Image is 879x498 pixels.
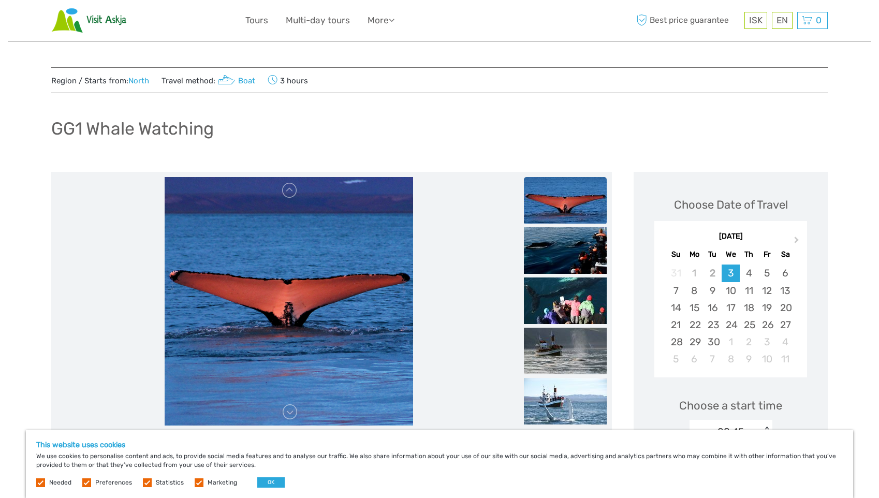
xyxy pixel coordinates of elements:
div: Choose Wednesday, October 1st, 2025 [722,333,740,350]
button: Open LiveChat chat widget [119,16,131,28]
span: 3 hours [268,73,308,87]
span: Travel method: [162,73,255,87]
div: Choose Friday, September 12th, 2025 [758,282,776,299]
div: Choose Tuesday, September 9th, 2025 [704,282,722,299]
div: Choose Saturday, September 13th, 2025 [776,282,794,299]
span: Best price guarantee [634,12,742,29]
div: Not available Sunday, August 31st, 2025 [667,265,685,282]
label: Preferences [95,478,132,487]
div: Choose Friday, September 5th, 2025 [758,265,776,282]
div: We [722,247,740,261]
div: Choose Friday, October 10th, 2025 [758,350,776,368]
a: Tours [245,13,268,28]
button: OK [257,477,285,488]
div: Choose Sunday, September 14th, 2025 [667,299,685,316]
img: fedc80c90332472d9efb10cdbd552d6d_slider_thumbnail.jpg [524,277,607,324]
div: Choose Wednesday, September 10th, 2025 [722,282,740,299]
div: Choose Monday, September 15th, 2025 [685,299,704,316]
div: Choose Sunday, October 5th, 2025 [667,350,685,368]
a: More [368,13,394,28]
div: Choose Friday, September 19th, 2025 [758,299,776,316]
div: Choose Saturday, September 6th, 2025 [776,265,794,282]
div: [DATE] [654,231,807,242]
div: EN [772,12,793,29]
div: Choose Saturday, October 4th, 2025 [776,333,794,350]
div: Choose Friday, September 26th, 2025 [758,316,776,333]
div: < > [762,427,771,437]
div: Choose Wednesday, September 3rd, 2025 [722,265,740,282]
div: Choose Thursday, October 9th, 2025 [740,350,758,368]
div: 08:45 [717,425,744,438]
img: Scandinavian Travel [51,8,127,33]
div: Choose Thursday, September 4th, 2025 [740,265,758,282]
div: Mo [685,247,704,261]
p: We're away right now. Please check back later! [14,18,117,26]
a: North [128,76,149,85]
div: Choose Sunday, September 28th, 2025 [667,333,685,350]
div: Choose Saturday, September 27th, 2025 [776,316,794,333]
img: 02a4ebd55dc942e7bec908b5cacbc1a4_slider_thumbnail.jpg [524,227,607,274]
h1: GG1 Whale Watching [51,118,214,139]
span: Region / Starts from: [51,76,149,86]
div: Choose Friday, October 3rd, 2025 [758,333,776,350]
label: Statistics [156,478,184,487]
div: Fr [758,247,776,261]
button: Next Month [789,234,806,251]
div: Tu [704,247,722,261]
img: 4f25157ef3e0446cb87ee77453cfbea3_slider_thumbnail.jpg [524,177,607,224]
div: Choose Monday, September 8th, 2025 [685,282,704,299]
img: cc7c89f1177e40149c32b96cdcb1bde0_slider_thumbnail.jpg [524,328,607,374]
div: Choose Thursday, September 18th, 2025 [740,299,758,316]
label: Needed [49,478,71,487]
div: Choose Thursday, September 11th, 2025 [740,282,758,299]
div: Choose Tuesday, October 7th, 2025 [704,350,722,368]
div: Choose Monday, September 22nd, 2025 [685,316,704,333]
div: Choose Tuesday, September 23rd, 2025 [704,316,722,333]
div: We use cookies to personalise content and ads, to provide social media features and to analyse ou... [26,430,853,498]
div: Su [667,247,685,261]
div: Th [740,247,758,261]
img: 42be9042c0df495e80efe5a68cf1bafc_slider_thumbnail.jpeg [524,378,607,424]
div: Choose Tuesday, September 30th, 2025 [704,333,722,350]
div: Choose Saturday, September 20th, 2025 [776,299,794,316]
div: Choose Wednesday, September 17th, 2025 [722,299,740,316]
div: Choose Wednesday, October 8th, 2025 [722,350,740,368]
div: Choose Wednesday, September 24th, 2025 [722,316,740,333]
div: Choose Saturday, October 11th, 2025 [776,350,794,368]
div: Not available Tuesday, September 2nd, 2025 [704,265,722,282]
label: Marketing [208,478,237,487]
a: Boat [215,76,255,85]
div: Choose Monday, September 29th, 2025 [685,333,704,350]
a: Multi-day tours [286,13,350,28]
img: 4f25157ef3e0446cb87ee77453cfbea3_main_slider.jpg [165,177,413,426]
div: Choose Date of Travel [674,197,788,213]
div: month 2025-09 [657,265,803,368]
div: Choose Sunday, September 7th, 2025 [667,282,685,299]
h5: This website uses cookies [36,441,843,449]
div: Sa [776,247,794,261]
span: 0 [814,15,823,25]
div: Not available Monday, September 1st, 2025 [685,265,704,282]
div: Choose Sunday, September 21st, 2025 [667,316,685,333]
span: ISK [749,15,763,25]
div: Choose Monday, October 6th, 2025 [685,350,704,368]
div: Choose Thursday, September 25th, 2025 [740,316,758,333]
span: Choose a start time [679,398,782,414]
div: Choose Thursday, October 2nd, 2025 [740,333,758,350]
div: Choose Tuesday, September 16th, 2025 [704,299,722,316]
